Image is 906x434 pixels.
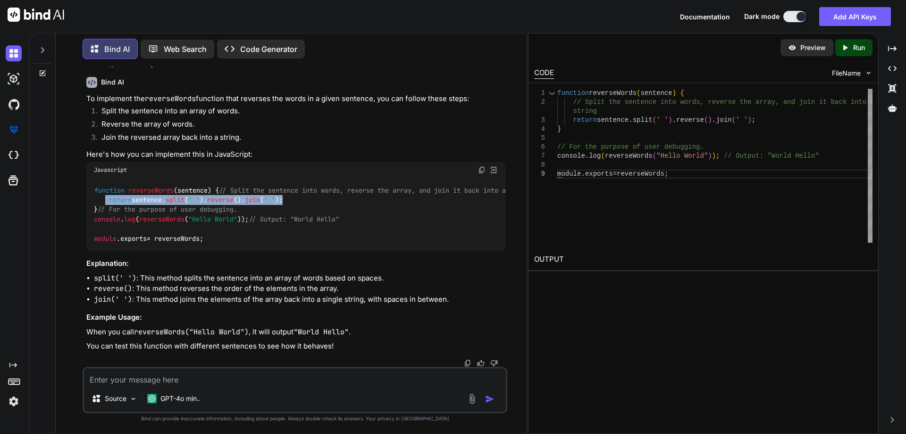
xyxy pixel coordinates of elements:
[546,89,558,98] div: Click to collapse the range.
[672,89,676,97] span: )
[573,98,771,106] span: // Split the sentence into words, reverse the arra
[6,45,22,61] img: darkChat
[534,89,545,98] div: 1
[94,186,125,195] span: function
[94,283,505,294] li: : This method reverses the order of the elements in the array.
[747,116,751,124] span: )
[557,152,585,160] span: console
[94,284,132,293] code: reverse()
[188,215,237,223] span: "Hello World"
[585,152,588,160] span: .
[557,170,581,178] span: module
[637,89,640,97] span: (
[557,89,589,97] span: function
[656,152,708,160] span: "Hello World"
[166,196,185,204] span: split
[771,98,874,106] span: y, and join it back into a
[164,43,207,55] p: Web Search
[101,77,124,87] h6: Bind AI
[534,170,545,179] div: 9
[534,143,545,152] div: 6
[557,143,704,151] span: // For the purpose of user debugging.
[708,152,712,160] span: )
[477,359,485,367] img: like
[724,152,819,160] span: // Output: "World Hello"
[534,116,545,125] div: 3
[534,161,545,170] div: 8
[716,116,732,124] span: join
[94,295,132,304] code: join(' ')
[629,116,632,124] span: .
[668,116,672,124] span: )
[680,13,730,21] span: Documentation
[601,152,604,160] span: (
[640,89,672,97] span: sentence
[139,215,185,223] span: reverseWords
[94,119,505,132] li: Reverse the array of words.
[83,415,507,422] p: Bind can provide inaccurate information, including about people. Always double-check its answers....
[819,7,891,26] button: Add API Keys
[160,394,201,403] p: GPT-4o min..
[672,116,676,124] span: .
[573,107,596,115] span: string
[129,395,137,403] img: Pick Models
[788,43,797,52] img: preview
[6,71,22,87] img: darkAi-studio
[104,43,130,55] p: Bind AI
[264,196,275,204] span: ' '
[656,116,668,124] span: ' '
[597,116,629,124] span: sentence
[219,186,532,195] span: // Split the sentence into words, reverse the array, and join it back into a string
[712,152,715,160] span: )
[604,152,652,160] span: reverseWords
[94,166,127,174] span: Javascript
[534,98,545,107] div: 2
[581,170,585,178] span: .
[716,152,720,160] span: ;
[94,294,505,305] li: : This method joins the elements of the array back into a single string, with spaces in between.
[557,125,561,133] span: }
[490,359,498,367] img: dislike
[680,89,684,97] span: {
[8,8,64,22] img: Bind AI
[86,312,505,323] h3: Example Usage:
[94,106,505,119] li: Split the sentence into an array of words.
[94,273,505,284] li: : This method splits the sentence into an array of words based on spaces.
[853,43,865,52] p: Run
[800,43,826,52] p: Preview
[652,116,656,124] span: (
[94,186,532,244] code: ( ) { sentence. ( ). (). ( ); } . ( ( )); . = reverseWords;
[6,96,22,112] img: githubDark
[249,215,339,223] span: // Output: "World Hello"
[573,116,596,124] span: return
[864,69,872,77] img: chevron down
[145,94,196,103] code: reverseWords
[744,12,780,21] span: Dark mode
[86,341,505,352] p: You can test this function with different sentences to see how it behaves!
[478,166,486,174] img: copy
[632,116,652,124] span: split
[708,116,712,124] span: )
[177,186,208,195] span: sentence
[664,170,668,178] span: ;
[676,116,704,124] span: reverse
[736,116,747,124] span: ' '
[464,359,471,367] img: copy
[86,94,505,104] p: To implement the function that reverses the words in a given sentence, you can follow these steps:
[120,234,147,243] span: exports
[98,205,237,214] span: // For the purpose of user debugging.
[6,393,22,409] img: settings
[612,170,616,178] span: =
[94,132,505,145] li: Join the reversed array back into a string.
[680,12,730,22] button: Documentation
[652,152,656,160] span: (
[585,170,612,178] span: exports
[94,273,136,283] code: split(' ')
[589,89,637,97] span: reverseWords
[86,149,505,160] p: Here's how you can implement this in JavaScript:
[6,147,22,163] img: cloudideIcon
[485,394,495,404] img: icon
[534,68,554,79] div: CODE
[207,196,234,204] span: reverse
[86,327,505,338] p: When you call , it will output .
